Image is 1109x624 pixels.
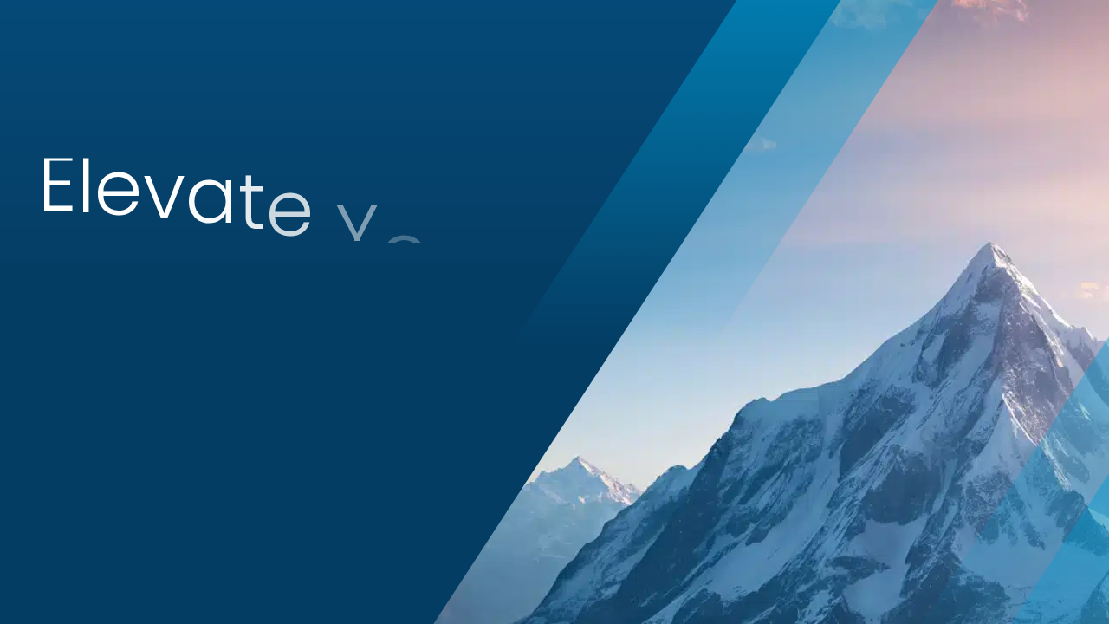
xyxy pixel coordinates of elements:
[94,153,143,237] span: e
[143,156,185,238] span: v
[238,166,266,244] span: t
[185,160,238,246] span: a
[335,198,379,282] span: Y
[379,216,429,301] span: o
[38,148,77,230] span: E
[77,150,95,225] span: l
[266,174,315,258] span: e
[429,236,478,321] span: u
